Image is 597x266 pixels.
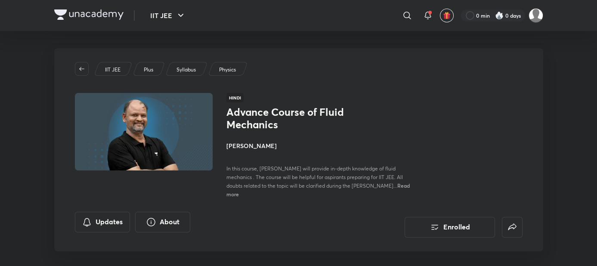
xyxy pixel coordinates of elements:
[502,217,523,238] button: false
[54,9,124,20] img: Company Logo
[135,212,190,232] button: About
[226,93,244,102] span: Hindi
[73,92,213,171] img: Thumbnail
[219,66,236,74] p: Physics
[142,66,155,74] a: Plus
[443,12,451,19] img: avatar
[226,141,419,150] h4: [PERSON_NAME]
[226,182,410,198] span: Read more
[405,217,495,238] button: Enrolled
[217,66,237,74] a: Physics
[529,8,543,23] img: Vijay
[145,7,191,24] button: IIT JEE
[440,9,454,22] button: avatar
[495,11,504,20] img: streak
[75,212,130,232] button: Updates
[226,165,403,189] span: In this course, [PERSON_NAME] will provide in-depth knowledge of fluid mechanics . The course wil...
[144,66,153,74] p: Plus
[54,9,124,22] a: Company Logo
[105,66,121,74] p: IIT JEE
[103,66,122,74] a: IIT JEE
[226,106,367,131] h1: Advance Course of Fluid Mechanics
[175,66,197,74] a: Syllabus
[176,66,196,74] p: Syllabus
